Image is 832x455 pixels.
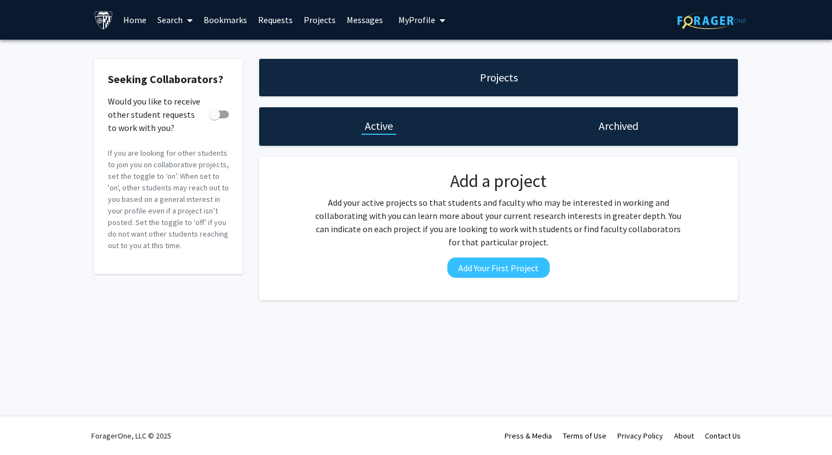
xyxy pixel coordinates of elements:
span: My Profile [398,14,435,25]
button: Add Your First Project [447,257,550,278]
a: Requests [253,1,298,39]
a: Contact Us [705,431,741,441]
p: Add your active projects so that students and faculty who may be interested in working and collab... [312,196,685,249]
img: Johns Hopkins University Logo [94,10,113,30]
div: ForagerOne, LLC © 2025 [91,416,171,455]
span: Would you like to receive other student requests to work with you? [108,95,205,134]
a: Privacy Policy [617,431,663,441]
p: If you are looking for other students to join you on collaborative projects, set the toggle to ‘o... [108,147,229,251]
h1: Archived [599,118,638,134]
img: ForagerOne Logo [677,12,746,29]
a: About [674,431,694,441]
a: Press & Media [505,431,552,441]
iframe: Chat [8,405,47,447]
a: Terms of Use [563,431,606,441]
h1: Active [365,118,393,134]
h2: Seeking Collaborators? [108,73,229,86]
h2: Add a project [312,171,685,191]
a: Messages [341,1,388,39]
a: Home [118,1,152,39]
a: Search [152,1,198,39]
a: Projects [298,1,341,39]
h1: Projects [480,70,518,85]
a: Bookmarks [198,1,253,39]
